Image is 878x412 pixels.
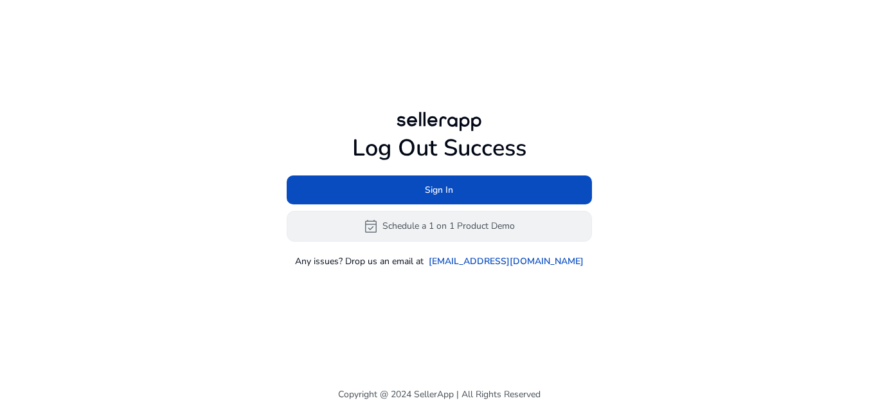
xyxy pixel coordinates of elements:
button: Sign In [287,175,592,204]
span: event_available [363,219,379,234]
a: [EMAIL_ADDRESS][DOMAIN_NAME] [429,255,584,268]
span: Sign In [425,183,453,197]
p: Any issues? Drop us an email at [295,255,424,268]
h1: Log Out Success [287,134,592,162]
button: event_availableSchedule a 1 on 1 Product Demo [287,211,592,242]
